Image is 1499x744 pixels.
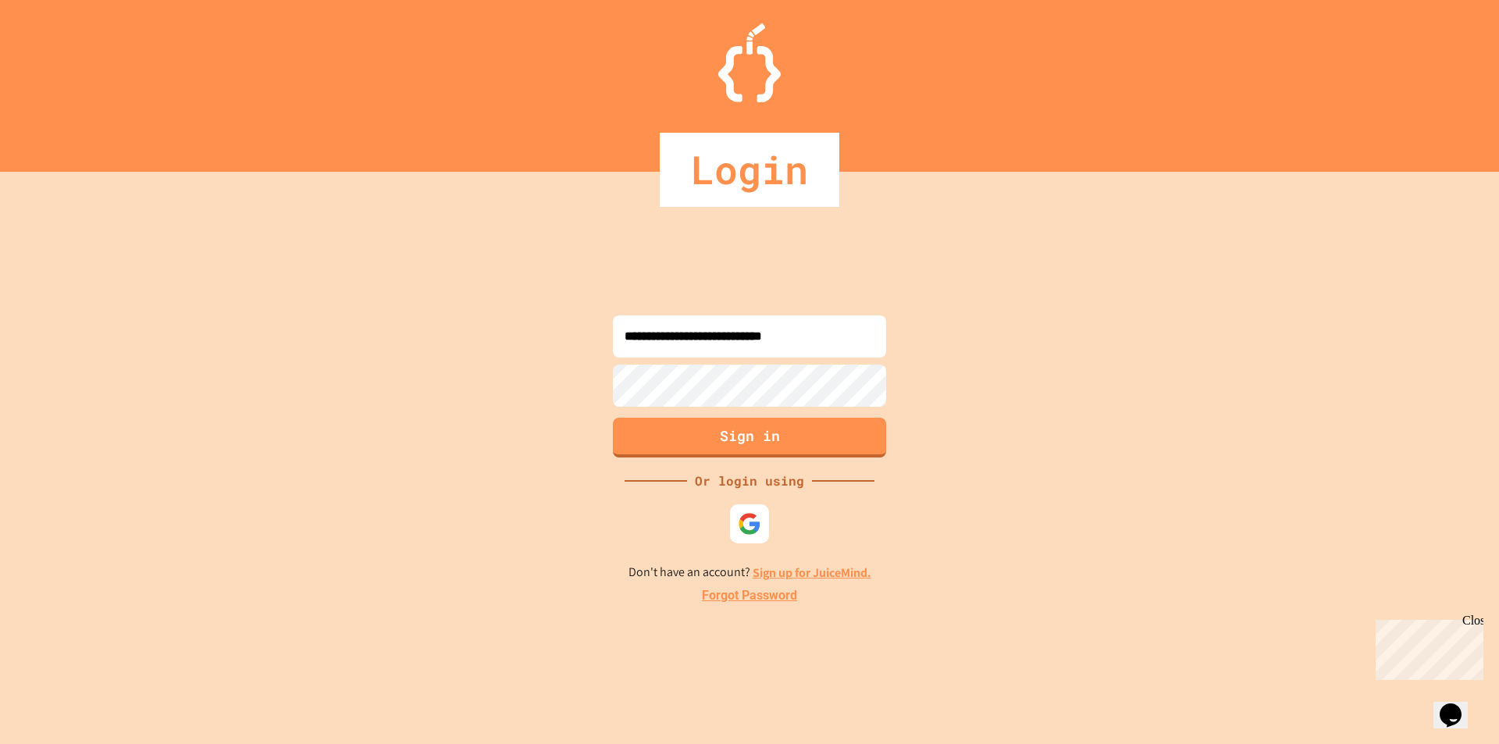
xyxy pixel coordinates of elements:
[628,563,871,582] p: Don't have an account?
[738,512,761,536] img: google-icon.svg
[753,564,871,581] a: Sign up for JuiceMind.
[660,133,839,207] div: Login
[6,6,108,99] div: Chat with us now!Close
[1433,682,1483,728] iframe: chat widget
[702,586,797,605] a: Forgot Password
[613,418,886,457] button: Sign in
[1369,614,1483,680] iframe: chat widget
[718,23,781,102] img: Logo.svg
[687,472,812,490] div: Or login using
